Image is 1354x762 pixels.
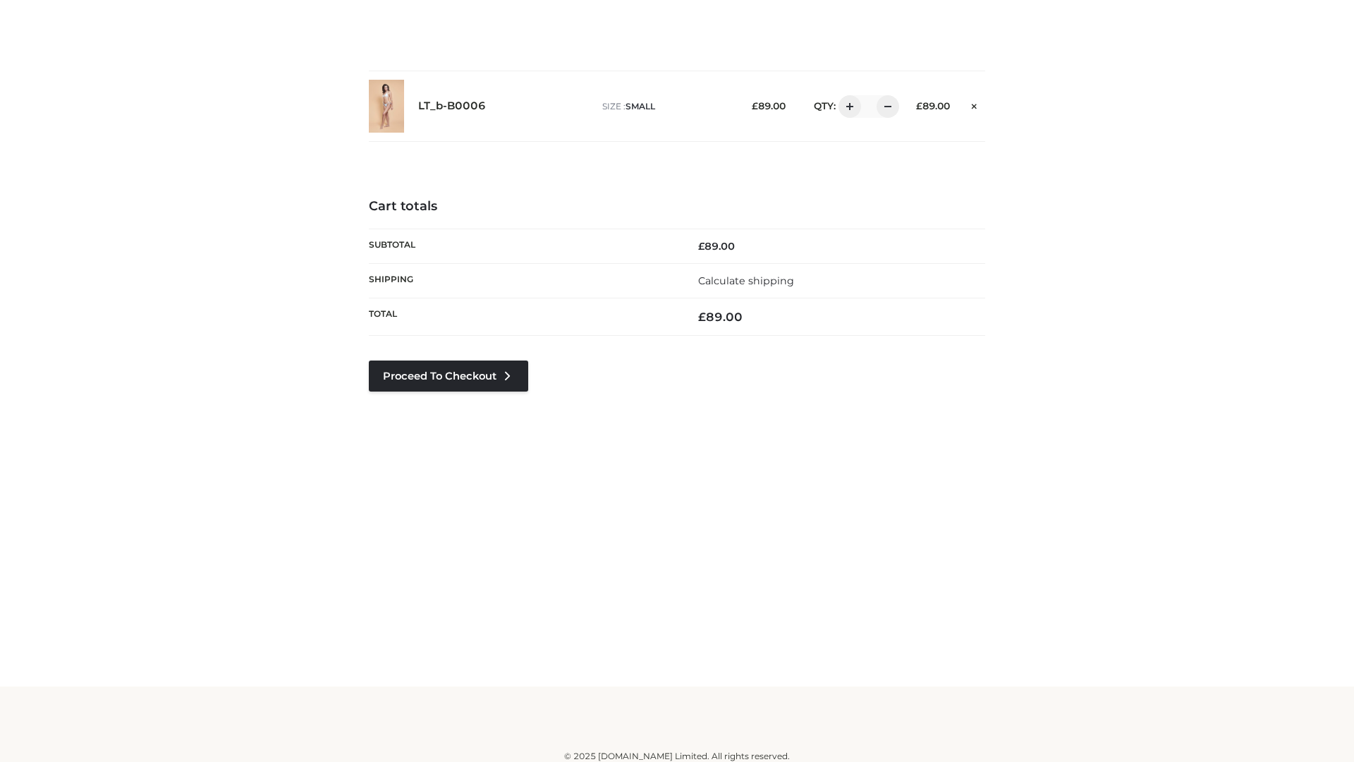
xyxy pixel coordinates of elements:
th: Total [369,298,677,336]
a: Proceed to Checkout [369,361,528,392]
span: £ [752,100,758,111]
th: Subtotal [369,229,677,263]
a: LT_b-B0006 [418,99,486,113]
bdi: 89.00 [698,310,743,324]
span: £ [698,310,706,324]
span: £ [916,100,922,111]
a: Remove this item [964,95,985,114]
a: Calculate shipping [698,274,794,287]
p: size : [602,100,730,113]
bdi: 89.00 [698,240,735,253]
h4: Cart totals [369,199,985,214]
span: SMALL [626,101,655,111]
div: QTY: [800,95,894,118]
bdi: 89.00 [916,100,950,111]
th: Shipping [369,263,677,298]
span: £ [698,240,705,253]
bdi: 89.00 [752,100,786,111]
